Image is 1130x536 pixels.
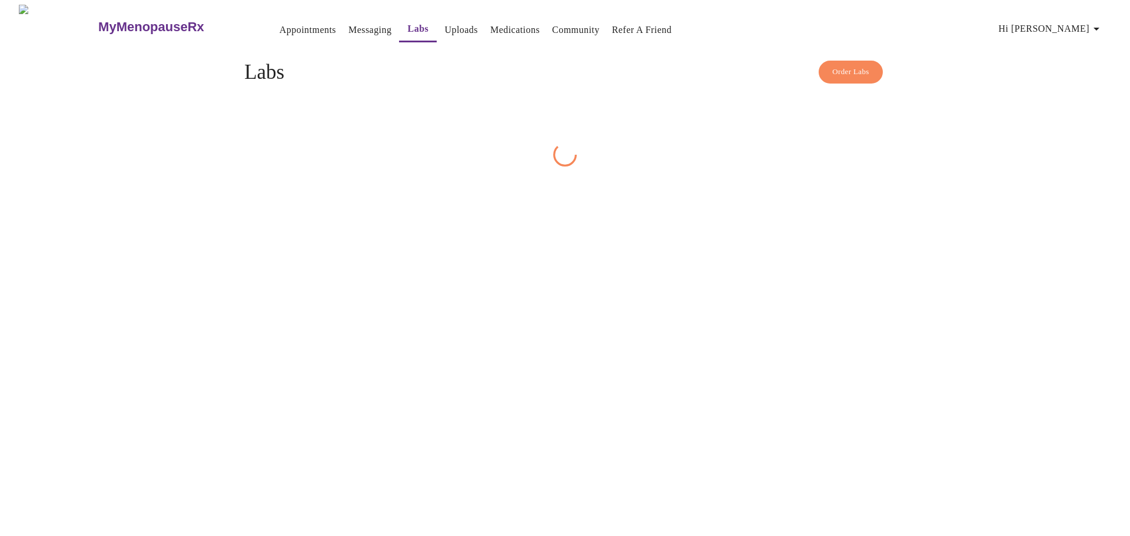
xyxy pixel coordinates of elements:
[607,18,677,42] button: Refer a Friend
[275,18,341,42] button: Appointments
[444,22,478,38] a: Uploads
[98,19,204,35] h3: MyMenopauseRx
[19,5,97,49] img: MyMenopauseRx Logo
[97,6,251,48] a: MyMenopauseRx
[552,22,600,38] a: Community
[486,18,544,42] button: Medications
[612,22,672,38] a: Refer a Friend
[408,21,429,37] a: Labs
[344,18,396,42] button: Messaging
[244,61,886,84] h4: Labs
[440,18,483,42] button: Uploads
[547,18,604,42] button: Community
[999,21,1104,37] span: Hi [PERSON_NAME]
[490,22,540,38] a: Medications
[994,17,1108,41] button: Hi [PERSON_NAME]
[832,65,869,79] span: Order Labs
[399,17,437,42] button: Labs
[280,22,336,38] a: Appointments
[819,61,883,84] button: Order Labs
[348,22,391,38] a: Messaging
